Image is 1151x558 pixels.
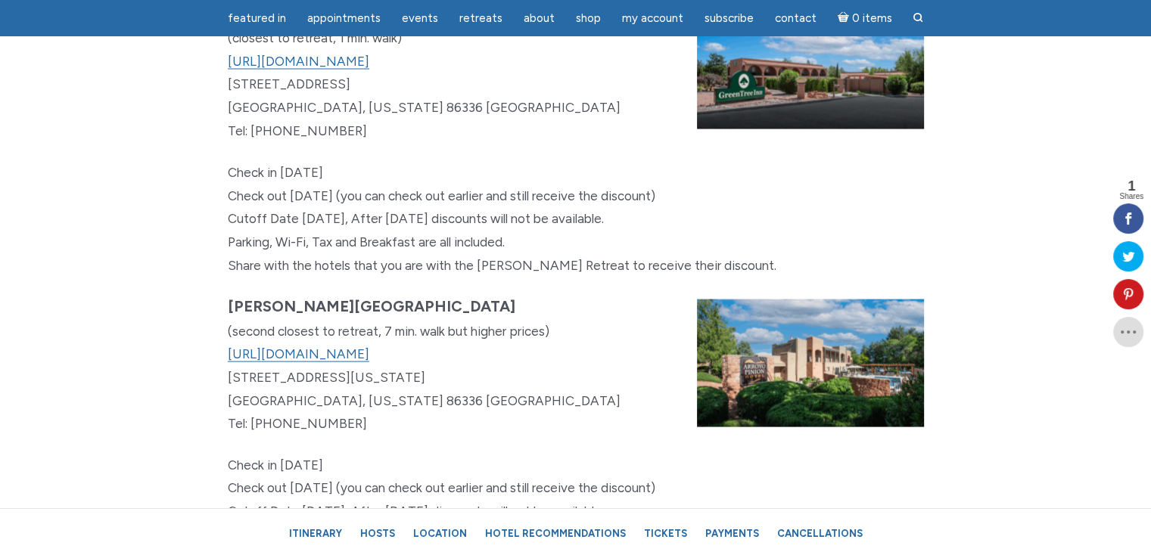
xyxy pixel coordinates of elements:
[228,295,924,436] p: (second closest to retreat, 7 min. walk but higher prices) [STREET_ADDRESS][US_STATE] [GEOGRAPHIC...
[1119,193,1143,200] span: Shares
[393,4,447,33] a: Events
[406,520,474,547] a: Location
[450,4,512,33] a: Retreats
[613,4,692,33] a: My Account
[228,3,924,144] p: (closest to retreat, 1 min. walk) [STREET_ADDRESS] [GEOGRAPHIC_DATA], [US_STATE] 86336 [GEOGRAPHI...
[228,346,369,362] a: [URL][DOMAIN_NAME]
[698,520,767,547] a: Payments
[838,11,852,25] i: Cart
[228,297,515,315] strong: [PERSON_NAME][GEOGRAPHIC_DATA]
[705,11,754,25] span: Subscribe
[219,4,295,33] a: featured in
[1119,179,1143,193] span: 1
[228,11,286,25] span: featured in
[766,4,826,33] a: Contact
[829,2,901,33] a: Cart0 items
[636,520,695,547] a: Tickets
[282,520,350,547] a: Itinerary
[228,54,369,70] a: [URL][DOMAIN_NAME]
[775,11,817,25] span: Contact
[851,13,891,24] span: 0 items
[298,4,390,33] a: Appointments
[567,4,610,33] a: Shop
[228,161,924,277] p: Check in [DATE] Check out [DATE] (you can check out earlier and still receive the discount) Cutof...
[402,11,438,25] span: Events
[770,520,870,547] a: Cancellations
[622,11,683,25] span: My Account
[353,520,403,547] a: Hosts
[459,11,502,25] span: Retreats
[524,11,555,25] span: About
[307,11,381,25] span: Appointments
[478,520,633,547] a: Hotel Recommendations
[695,4,763,33] a: Subscribe
[515,4,564,33] a: About
[576,11,601,25] span: Shop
